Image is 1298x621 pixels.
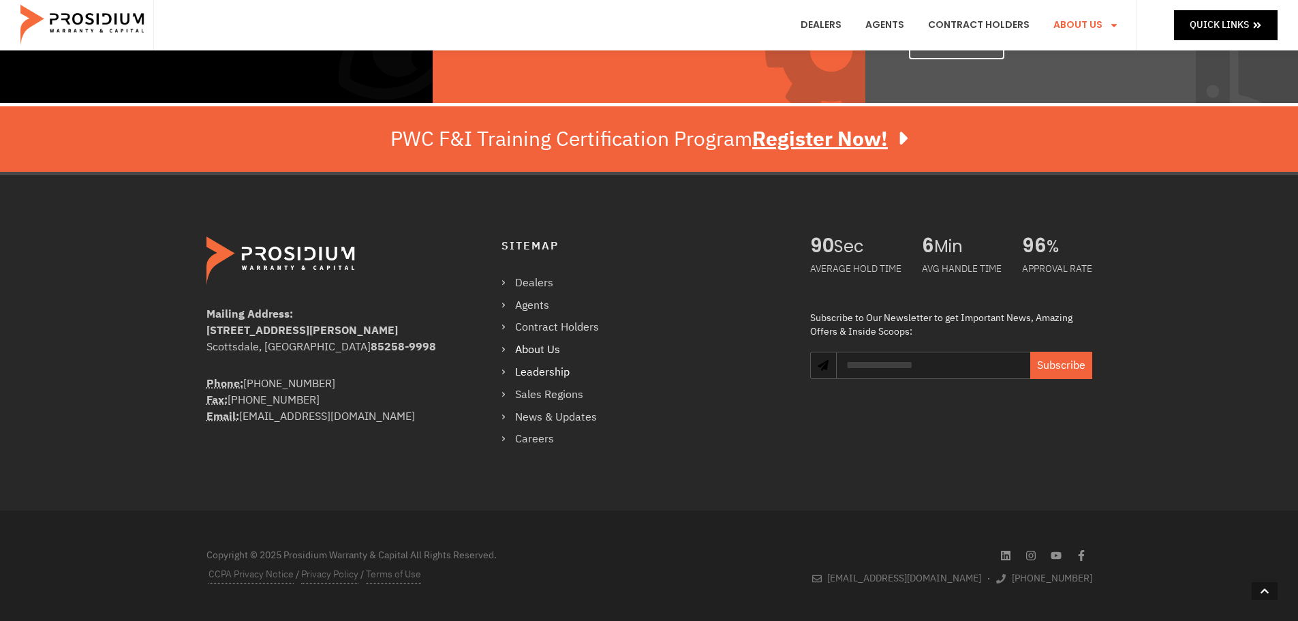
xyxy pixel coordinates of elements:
div: APPROVAL RATE [1022,257,1092,281]
abbr: Email Address [206,408,239,425]
a: News & Updates [501,408,613,427]
a: Quick Links [1174,10,1278,40]
nav: Menu [501,273,613,449]
div: AVERAGE HOLD TIME [810,257,901,281]
a: [PHONE_NUMBER] [996,570,1092,587]
abbr: Fax [206,392,228,408]
a: Sales Regions [501,385,613,405]
span: % [1047,237,1092,257]
span: Sec [834,237,901,257]
div: / / [206,566,643,584]
span: 90 [810,237,834,257]
span: [EMAIL_ADDRESS][DOMAIN_NAME] [824,570,981,587]
strong: Email: [206,408,239,425]
a: About Us [501,340,613,360]
a: Privacy Policy [301,566,358,584]
div: [PHONE_NUMBER] [PHONE_NUMBER] [EMAIL_ADDRESS][DOMAIN_NAME] [206,376,447,425]
a: [EMAIL_ADDRESS][DOMAIN_NAME] [812,570,982,587]
a: Dealers [501,273,613,293]
div: PWC F&I Training Certification Program [390,127,908,151]
strong: Fax: [206,392,228,408]
div: Copyright © 2025 Prosidium Warranty & Capital All Rights Reserved. [206,548,643,562]
strong: Phone: [206,376,243,392]
b: [STREET_ADDRESS][PERSON_NAME] [206,322,398,339]
a: Terms of Use [366,566,421,584]
u: Register Now! [752,123,888,154]
span: 96 [1022,237,1047,257]
span: 6 [922,237,934,257]
div: Scottsdale, [GEOGRAPHIC_DATA] [206,339,447,355]
span: Subscribe [1037,357,1085,374]
a: CCPA Privacy Notice [208,566,294,584]
div: Subscribe to Our Newsletter to get Important News, Amazing Offers & Inside Scoops: [810,312,1092,338]
button: Subscribe [1030,352,1092,379]
a: Agents [501,296,613,316]
a: Contract Holders [501,318,613,337]
form: Newsletter Form [836,352,1092,393]
a: Leadership [501,363,613,382]
b: Mailing Address: [206,306,293,322]
span: Min [934,237,1002,257]
span: [PHONE_NUMBER] [1008,570,1092,587]
b: 85258-9998 [371,339,436,355]
div: AVG HANDLE TIME [922,257,1002,281]
h4: Sitemap [501,237,783,256]
abbr: Phone Number [206,376,243,392]
span: Quick Links [1190,16,1249,33]
a: Careers [501,429,613,449]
